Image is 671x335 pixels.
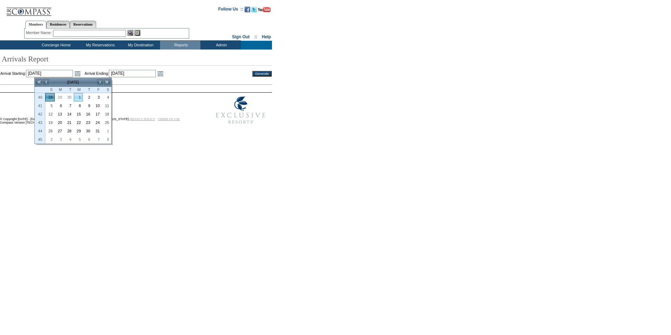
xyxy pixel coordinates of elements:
[157,70,164,78] a: Open the calendar popup.
[55,127,64,135] a: 27
[64,118,74,127] td: Tuesday, October 21, 2025
[93,127,101,135] a: 31
[74,93,83,101] td: Wednesday, October 01, 2025
[83,127,92,135] a: 30
[64,127,74,135] td: Tuesday, October 28, 2025
[74,127,83,135] a: 29
[46,21,70,28] a: Residences
[102,87,111,93] th: Saturday
[158,117,180,121] a: TERMS OF USE
[254,34,257,39] span: ::
[258,9,271,13] a: Subscribe to our YouTube Channel
[65,102,73,110] a: 7
[93,102,101,110] a: 10
[42,79,49,86] a: <
[102,119,111,126] a: 25
[102,110,111,118] td: Saturday, October 18, 2025
[83,93,92,101] a: 2
[83,110,92,118] a: 16
[245,9,250,13] a: Become our fan on Facebook
[74,102,83,110] a: 8
[93,119,101,126] a: 24
[83,101,92,110] td: Thursday, October 09, 2025
[55,93,64,101] a: 29
[92,87,102,93] th: Friday
[200,41,241,50] td: Admin
[83,87,92,93] th: Thursday
[35,118,45,127] th: 43
[83,102,92,110] a: 9
[46,136,54,143] a: 2
[102,93,111,101] a: 4
[46,127,54,135] a: 26
[74,93,83,101] a: 1
[79,41,120,50] td: My Reservations
[104,79,111,86] a: >>
[26,30,53,36] div: Member Name:
[65,127,73,135] a: 28
[92,110,102,118] td: Friday, October 17, 2025
[45,101,55,110] td: Sunday, October 05, 2025
[74,101,83,110] td: Wednesday, October 08, 2025
[35,79,42,86] a: <<
[35,110,45,118] th: 42
[45,110,55,118] td: Sunday, October 12, 2025
[35,93,45,101] th: 40
[262,34,271,39] a: Help
[55,127,64,135] td: Monday, October 27, 2025
[209,93,272,128] img: Exclusive Resorts
[55,102,64,110] a: 6
[120,41,160,50] td: My Destination
[31,41,79,50] td: Concierge Home
[55,119,64,126] a: 20
[83,135,92,144] td: Thursday, November 06, 2025
[0,70,243,78] td: Arrival Starting: Arrival Ending:
[92,93,102,101] td: Friday, October 03, 2025
[74,87,83,93] th: Wednesday
[64,87,74,93] th: Tuesday
[83,127,92,135] td: Thursday, October 30, 2025
[55,135,64,144] td: Monday, November 03, 2025
[74,127,83,135] td: Wednesday, October 29, 2025
[83,136,92,143] a: 6
[65,110,73,118] a: 14
[97,79,104,86] a: >
[74,136,83,143] a: 5
[127,30,133,36] img: View
[70,21,96,28] a: Reservations
[102,93,111,101] td: Saturday, October 04, 2025
[64,93,74,101] td: Tuesday, September 30, 2025
[46,102,54,110] a: 5
[93,110,101,118] a: 17
[46,110,54,118] a: 12
[251,7,257,12] img: Follow us on Twitter
[102,136,111,143] a: 8
[218,6,243,14] td: Follow Us ::
[74,118,83,127] td: Wednesday, October 22, 2025
[83,93,92,101] td: Thursday, October 02, 2025
[160,41,200,50] td: Reports
[102,127,111,135] td: Saturday, November 01, 2025
[46,93,54,101] a: 28
[35,101,45,110] th: 41
[252,71,272,77] input: Generate
[65,119,73,126] a: 21
[65,93,73,101] a: 30
[45,135,55,144] td: Sunday, November 02, 2025
[74,135,83,144] td: Wednesday, November 05, 2025
[92,118,102,127] td: Friday, October 24, 2025
[65,136,73,143] a: 4
[45,118,55,127] td: Sunday, October 19, 2025
[134,30,140,36] img: Reservations
[45,93,55,101] td: Sunday, September 28, 2025
[64,135,74,144] td: Tuesday, November 04, 2025
[55,118,64,127] td: Monday, October 20, 2025
[74,110,83,118] td: Wednesday, October 15, 2025
[55,87,64,93] th: Monday
[129,117,155,121] a: PRIVACY POLICY
[55,93,64,101] td: Monday, September 29, 2025
[35,135,45,144] th: 45
[55,110,64,118] td: Monday, October 13, 2025
[232,34,250,39] a: Sign Out
[93,93,101,101] a: 3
